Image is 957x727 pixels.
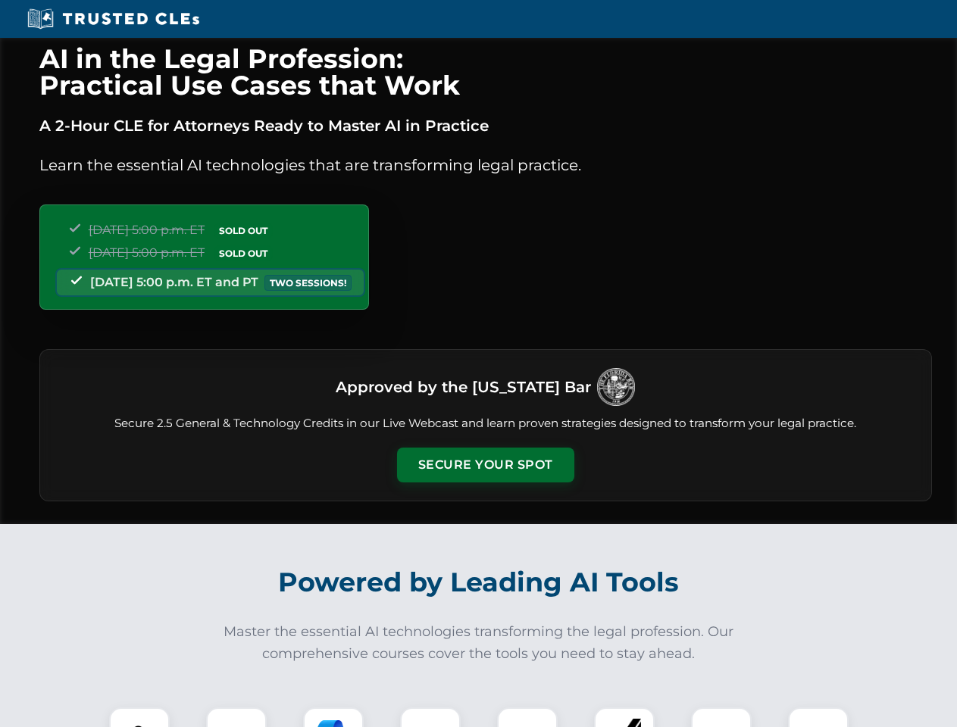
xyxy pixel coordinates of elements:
span: [DATE] 5:00 p.m. ET [89,223,205,237]
span: [DATE] 5:00 p.m. ET [89,245,205,260]
img: Logo [597,368,635,406]
p: A 2-Hour CLE for Attorneys Ready to Master AI in Practice [39,114,932,138]
h1: AI in the Legal Profession: Practical Use Cases that Work [39,45,932,98]
p: Master the essential AI technologies transforming the legal profession. Our comprehensive courses... [214,621,744,665]
span: SOLD OUT [214,245,273,261]
button: Secure Your Spot [397,448,574,482]
h3: Approved by the [US_STATE] Bar [336,373,591,401]
h2: Powered by Leading AI Tools [59,556,899,609]
p: Learn the essential AI technologies that are transforming legal practice. [39,153,932,177]
span: SOLD OUT [214,223,273,239]
img: Trusted CLEs [23,8,204,30]
p: Secure 2.5 General & Technology Credits in our Live Webcast and learn proven strategies designed ... [58,415,913,432]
